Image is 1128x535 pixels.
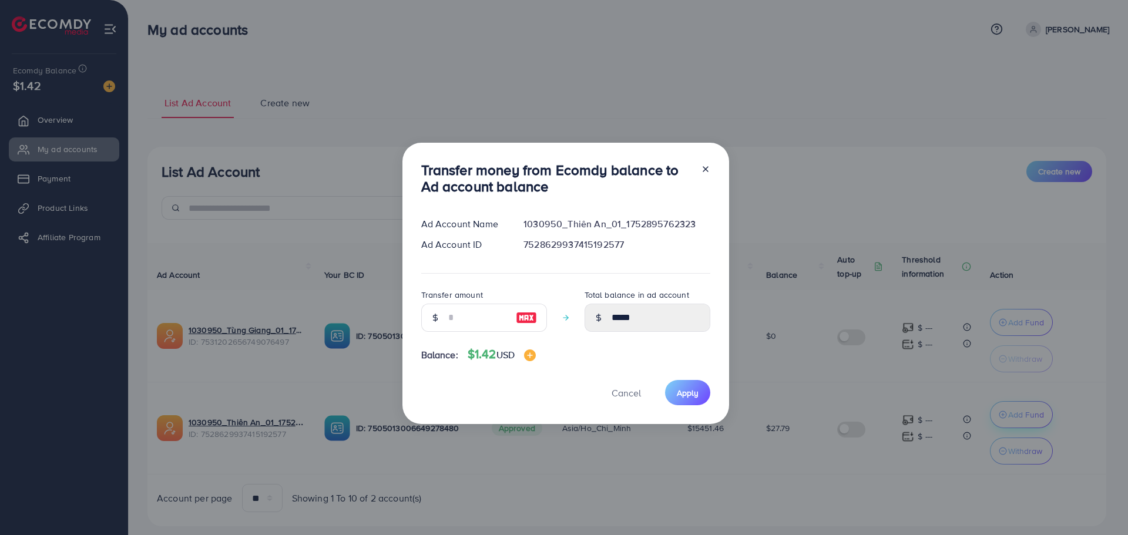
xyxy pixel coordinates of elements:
[421,348,458,362] span: Balance:
[665,380,710,405] button: Apply
[524,349,536,361] img: image
[585,289,689,301] label: Total balance in ad account
[421,289,483,301] label: Transfer amount
[514,217,719,231] div: 1030950_Thiên An_01_1752895762323
[516,311,537,325] img: image
[468,347,536,362] h4: $1.42
[514,238,719,251] div: 7528629937415192577
[412,217,515,231] div: Ad Account Name
[421,161,691,196] h3: Transfer money from Ecomdy balance to Ad account balance
[612,386,641,399] span: Cancel
[677,387,699,399] span: Apply
[412,238,515,251] div: Ad Account ID
[597,380,656,405] button: Cancel
[1078,482,1119,526] iframe: Chat
[496,348,515,361] span: USD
